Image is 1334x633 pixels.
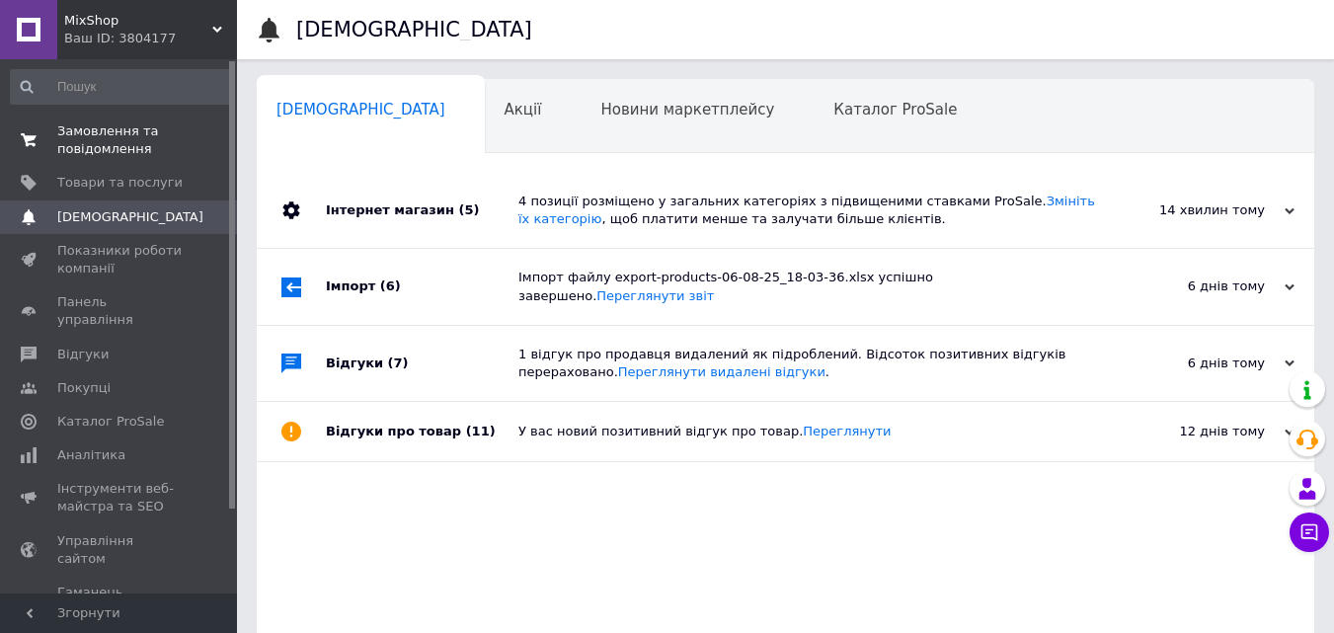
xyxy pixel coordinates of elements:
[618,364,825,379] a: Переглянути видалені відгуки
[296,18,532,41] h1: [DEMOGRAPHIC_DATA]
[1097,355,1295,372] div: 6 днів тому
[276,101,445,119] span: [DEMOGRAPHIC_DATA]
[57,293,183,329] span: Панель управління
[10,69,233,105] input: Пошук
[388,356,409,370] span: (7)
[57,532,183,568] span: Управління сайтом
[57,379,111,397] span: Покупці
[596,288,714,303] a: Переглянути звіт
[57,584,183,619] span: Гаманець компанії
[326,326,518,401] div: Відгуки
[505,101,542,119] span: Акції
[57,242,183,277] span: Показники роботи компанії
[57,446,125,464] span: Аналітика
[518,346,1097,381] div: 1 відгук про продавця видалений як підроблений. Відсоток позитивних відгуків перераховано. .
[518,193,1097,228] div: 4 позиції розміщено у загальних категоріях з підвищеними ставками ProSale. , щоб платити менше та...
[380,278,401,293] span: (6)
[57,174,183,192] span: Товари та послуги
[458,202,479,217] span: (5)
[326,402,518,461] div: Відгуки про товар
[326,173,518,248] div: Інтернет магазин
[64,30,237,47] div: Ваш ID: 3804177
[1097,277,1295,295] div: 6 днів тому
[833,101,957,119] span: Каталог ProSale
[1097,423,1295,440] div: 12 днів тому
[803,424,891,438] a: Переглянути
[57,480,183,515] span: Інструменти веб-майстра та SEO
[1290,513,1329,552] button: Чат з покупцем
[466,424,496,438] span: (11)
[64,12,212,30] span: MixShop
[57,122,183,158] span: Замовлення та повідомлення
[326,249,518,324] div: Імпорт
[57,208,203,226] span: [DEMOGRAPHIC_DATA]
[57,413,164,431] span: Каталог ProSale
[57,346,109,363] span: Відгуки
[1097,201,1295,219] div: 14 хвилин тому
[518,423,1097,440] div: У вас новий позитивний відгук про товар.
[518,269,1097,304] div: Імпорт файлу export-products-06-08-25_18-03-36.xlsx успішно завершено.
[600,101,774,119] span: Новини маркетплейсу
